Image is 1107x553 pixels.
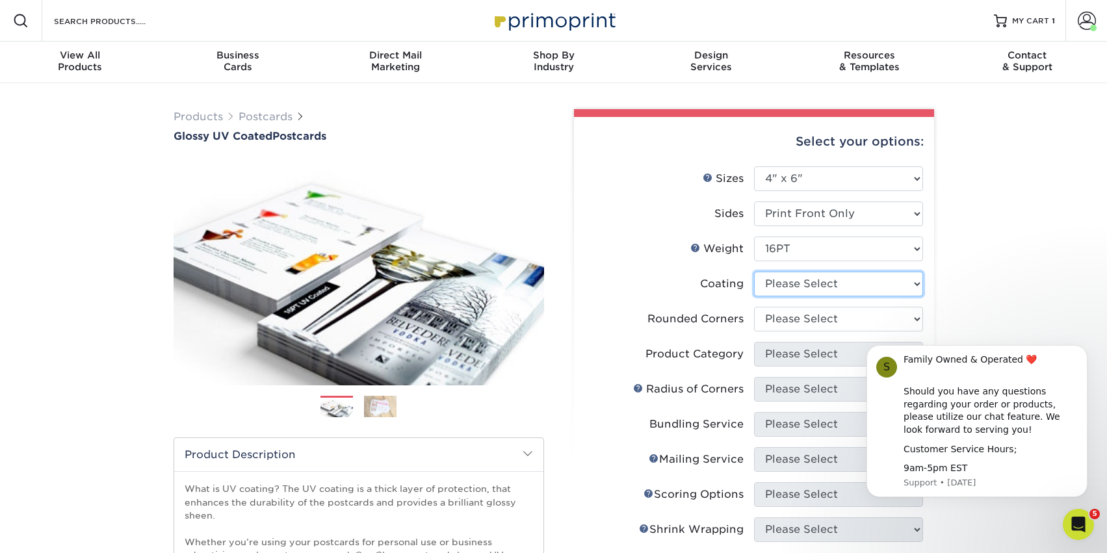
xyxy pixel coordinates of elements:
[649,417,744,432] div: Bundling Service
[645,346,744,362] div: Product Category
[239,110,293,123] a: Postcards
[790,49,948,73] div: & Templates
[159,49,317,61] span: Business
[1052,16,1055,25] span: 1
[847,326,1107,518] iframe: Intercom notifications message
[174,130,544,142] a: Glossy UV CoatedPostcards
[1063,509,1094,540] iframe: Intercom live chat
[3,513,111,548] iframe: Google Customer Reviews
[174,144,544,400] img: Glossy UV Coated 01
[948,49,1106,73] div: & Support
[174,130,544,142] h1: Postcards
[584,117,924,166] div: Select your options:
[364,395,397,418] img: Postcards 02
[948,42,1106,83] a: Contact& Support
[633,381,744,397] div: Radius of Corners
[317,49,475,61] span: Direct Mail
[632,42,790,83] a: DesignServices
[703,171,744,186] div: Sizes
[317,49,475,73] div: Marketing
[159,49,317,73] div: Cards
[690,241,744,257] div: Weight
[644,487,744,502] div: Scoring Options
[489,6,619,34] img: Primoprint
[1089,509,1100,519] span: 5
[53,13,179,29] input: SEARCH PRODUCTS.....
[320,396,353,419] img: Postcards 01
[475,49,632,61] span: Shop By
[948,49,1106,61] span: Contact
[174,438,543,471] h2: Product Description
[639,522,744,537] div: Shrink Wrapping
[790,49,948,61] span: Resources
[1012,16,1049,27] span: MY CART
[174,130,272,142] span: Glossy UV Coated
[790,42,948,83] a: Resources& Templates
[475,42,632,83] a: Shop ByIndustry
[475,49,632,73] div: Industry
[1,49,159,61] span: View All
[632,49,790,61] span: Design
[647,311,744,327] div: Rounded Corners
[632,49,790,73] div: Services
[159,42,317,83] a: BusinessCards
[317,42,475,83] a: Direct MailMarketing
[714,206,744,222] div: Sides
[1,42,159,83] a: View AllProducts
[649,452,744,467] div: Mailing Service
[1,49,159,73] div: Products
[174,110,223,123] a: Products
[700,276,744,292] div: Coating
